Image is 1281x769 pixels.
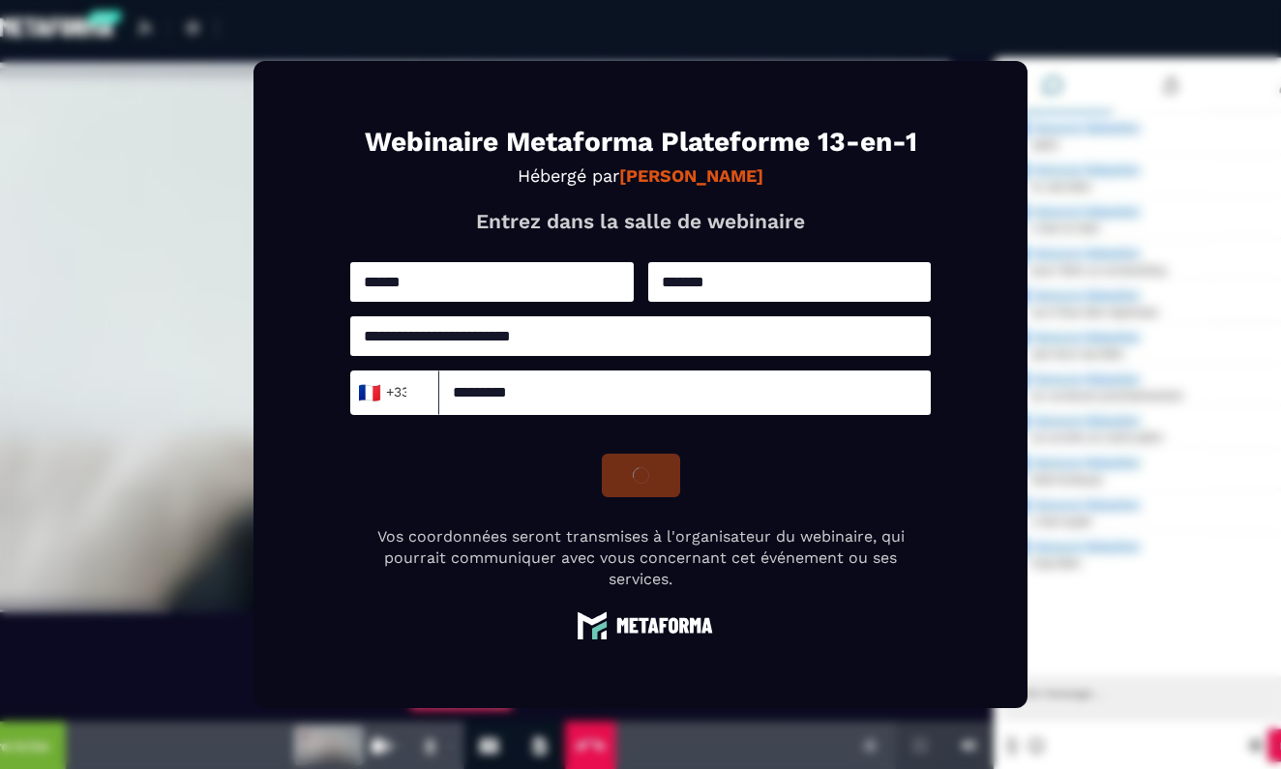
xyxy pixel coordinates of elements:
h1: Webinaire Metaforma Plateforme 13-en-1 [350,129,931,156]
input: Search for option [407,378,422,407]
img: logo [568,610,713,640]
p: Entrez dans la salle de webinaire [350,209,931,233]
strong: [PERSON_NAME] [619,165,763,186]
p: Vos coordonnées seront transmises à l'organisateur du webinaire, qui pourrait communiquer avec vo... [350,526,931,591]
span: +33 [363,379,403,406]
p: Hébergé par [350,165,931,186]
span: 🇫🇷 [357,379,381,406]
div: Search for option [350,370,439,415]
